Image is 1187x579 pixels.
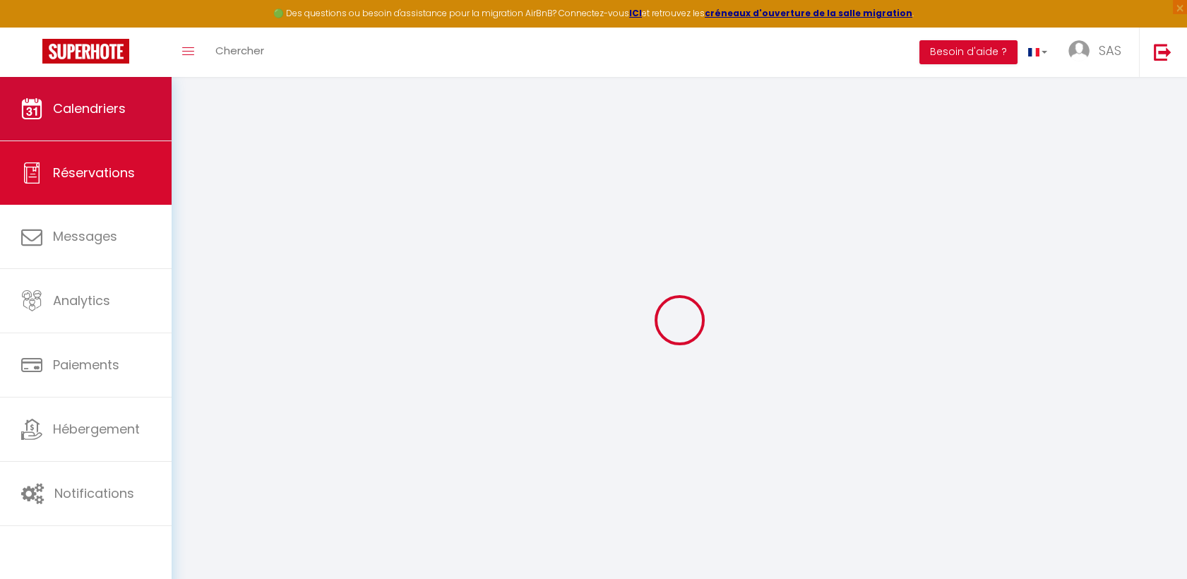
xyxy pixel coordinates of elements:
span: Hébergement [53,420,140,438]
span: Réservations [53,164,135,181]
a: Chercher [205,28,275,77]
img: logout [1154,43,1171,61]
img: Super Booking [42,39,129,64]
img: ... [1068,40,1090,61]
span: Notifications [54,484,134,502]
span: Chercher [215,43,264,58]
span: Calendriers [53,100,126,117]
a: créneaux d'ouverture de la salle migration [705,7,912,19]
span: Analytics [53,292,110,309]
button: Ouvrir le widget de chat LiveChat [11,6,54,48]
iframe: Chat [1127,515,1176,568]
span: SAS [1099,42,1121,59]
span: Messages [53,227,117,245]
button: Besoin d'aide ? [919,40,1018,64]
a: ICI [629,7,642,19]
span: Paiements [53,356,119,374]
a: ... SAS [1058,28,1139,77]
